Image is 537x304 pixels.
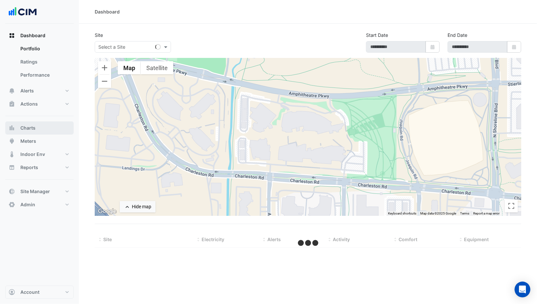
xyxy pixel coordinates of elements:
[9,188,15,195] app-icon: Site Manager
[505,199,518,213] button: Toggle fullscreen view
[120,201,156,213] button: Hide map
[20,201,35,208] span: Admin
[15,42,74,55] a: Portfolio
[5,84,74,97] button: Alerts
[20,151,45,158] span: Indoor Env
[515,282,530,297] div: Open Intercom Messenger
[388,211,416,216] button: Keyboard shortcuts
[5,29,74,42] button: Dashboard
[333,237,350,242] span: Activity
[8,5,37,18] img: Company Logo
[420,212,456,215] span: Map data ©2025 Google
[20,101,38,107] span: Actions
[141,61,173,74] button: Show satellite imagery
[5,198,74,211] button: Admin
[5,148,74,161] button: Indoor Env
[20,138,36,144] span: Meters
[96,207,118,216] img: Google
[15,68,74,82] a: Performance
[399,237,417,242] span: Comfort
[366,32,388,38] label: Start Date
[460,212,469,215] a: Terms (opens in new tab)
[5,161,74,174] button: Reports
[9,101,15,107] app-icon: Actions
[267,237,281,242] span: Alerts
[9,151,15,158] app-icon: Indoor Env
[118,61,141,74] button: Show street map
[5,121,74,135] button: Charts
[20,88,34,94] span: Alerts
[473,212,500,215] a: Report a map error
[96,207,118,216] a: Click to see this area on Google Maps
[132,203,151,210] div: Hide map
[20,32,45,39] span: Dashboard
[5,185,74,198] button: Site Manager
[20,164,38,171] span: Reports
[20,125,36,131] span: Charts
[15,55,74,68] a: Ratings
[5,97,74,111] button: Actions
[9,32,15,39] app-icon: Dashboard
[9,201,15,208] app-icon: Admin
[448,32,467,38] label: End Date
[9,164,15,171] app-icon: Reports
[103,237,112,242] span: Site
[20,188,50,195] span: Site Manager
[20,289,39,295] span: Account
[95,8,120,15] div: Dashboard
[5,42,74,84] div: Dashboard
[98,61,111,74] button: Zoom in
[5,286,74,299] button: Account
[95,32,103,38] label: Site
[9,88,15,94] app-icon: Alerts
[9,125,15,131] app-icon: Charts
[98,75,111,88] button: Zoom out
[464,237,489,242] span: Equipment
[202,237,224,242] span: Electricity
[5,135,74,148] button: Meters
[9,138,15,144] app-icon: Meters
